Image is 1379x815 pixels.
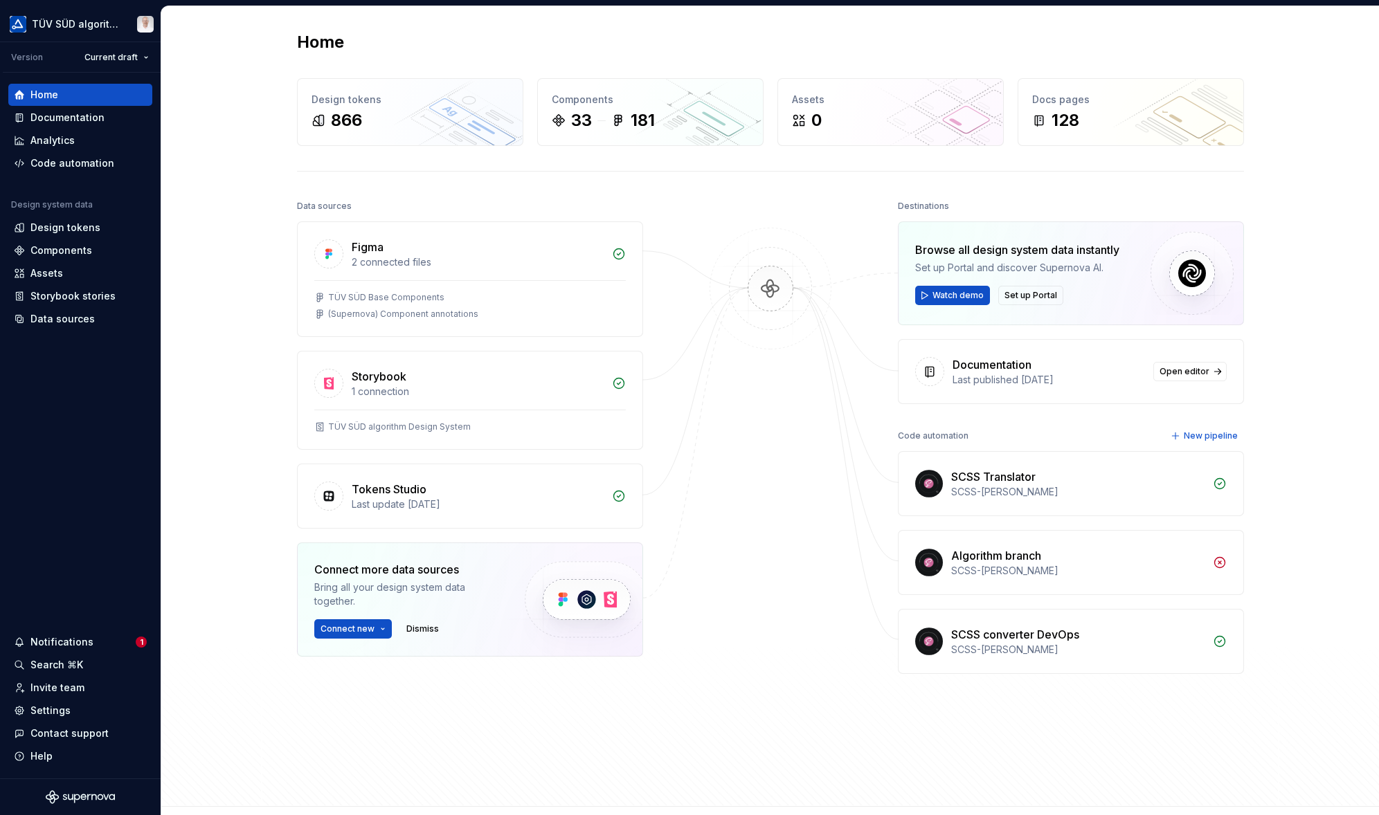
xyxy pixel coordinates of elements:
a: Components33181 [537,78,764,146]
div: Home [30,88,58,102]
a: Tokens StudioLast update [DATE] [297,464,643,529]
div: Documentation [30,111,105,125]
div: Documentation [953,356,1031,373]
div: Design tokens [312,93,509,107]
a: Data sources [8,308,152,330]
span: Open editor [1160,366,1209,377]
a: Components [8,239,152,262]
a: Invite team [8,677,152,699]
div: Version [11,52,43,63]
button: Help [8,745,152,767]
a: Design tokens866 [297,78,523,146]
a: Storybook stories [8,285,152,307]
div: Connect more data sources [314,561,501,578]
div: 866 [331,109,362,131]
button: TÜV SÜD algorithmMarco Schäfer [3,9,158,39]
div: 1 connection [352,385,604,399]
div: Last update [DATE] [352,497,604,511]
img: b580ff83-5aa9-44e3-bf1e-f2d94e587a2d.png [10,16,26,33]
div: Algorithm branch [951,547,1041,564]
div: Components [552,93,749,107]
div: Destinations [898,196,949,216]
div: Search ⌘K [30,658,83,672]
div: Docs pages [1032,93,1229,107]
div: Notifications [30,635,93,649]
div: 0 [811,109,822,131]
div: Figma [352,239,384,255]
div: TÜV SÜD Base Components [328,292,444,303]
img: Marco Schäfer [137,16,154,33]
div: TÜV SÜD algorithm [32,17,120,31]
div: 128 [1052,109,1079,131]
a: Settings [8,699,152,722]
div: Contact support [30,726,109,740]
a: Assets [8,262,152,284]
button: Contact support [8,722,152,744]
div: SCSS-[PERSON_NAME] [951,564,1205,578]
div: Storybook stories [30,289,116,303]
button: Connect new [314,619,392,639]
div: Bring all your design system data together. [314,580,501,608]
div: Analytics [30,134,75,147]
div: Tokens Studio [352,481,426,497]
div: SCSS converter DevOps [951,626,1079,643]
svg: Supernova Logo [46,790,115,804]
a: Docs pages128 [1018,78,1244,146]
div: SCSS-[PERSON_NAME] [951,643,1205,657]
div: 33 [571,109,592,131]
a: Assets0 [777,78,1004,146]
button: New pipeline [1166,426,1244,446]
div: Code automation [30,156,114,170]
a: Analytics [8,129,152,152]
span: Watch demo [932,290,984,301]
button: Watch demo [915,286,990,305]
div: Assets [792,93,989,107]
a: Open editor [1153,362,1227,381]
div: Storybook [352,368,406,385]
button: Current draft [78,48,155,67]
div: Browse all design system data instantly [915,241,1119,258]
div: Components [30,244,92,257]
span: Dismiss [406,623,439,634]
div: 2 connected files [352,255,604,269]
div: Data sources [30,312,95,326]
a: Documentation [8,107,152,129]
span: Connect new [321,623,375,634]
button: Notifications1 [8,631,152,653]
span: New pipeline [1184,430,1238,441]
a: Home [8,84,152,106]
div: SCSS-[PERSON_NAME] [951,485,1205,499]
div: Last published [DATE] [953,373,1145,387]
div: Design tokens [30,221,100,235]
a: Storybook1 connectionTÜV SÜD algorithm Design System [297,351,643,450]
div: Invite team [30,681,84,695]
button: Dismiss [400,619,445,639]
button: Search ⌘K [8,654,152,676]
a: Figma2 connected filesTÜV SÜD Base Components(Supernova) Component annotations [297,221,643,337]
h2: Home [297,31,344,53]
span: Current draft [84,52,138,63]
div: Code automation [898,426,968,446]
div: (Supernova) Component annotations [328,309,478,320]
div: SCSS Translator [951,468,1036,485]
div: Set up Portal and discover Supernova AI. [915,261,1119,275]
a: Code automation [8,152,152,174]
div: Assets [30,266,63,280]
div: Design system data [11,199,93,210]
div: Settings [30,704,71,717]
div: Data sources [297,196,352,216]
div: 181 [631,109,655,131]
div: TÜV SÜD algorithm Design System [328,421,471,432]
span: Set up Portal [1004,290,1057,301]
span: 1 [136,637,147,648]
button: Set up Portal [998,286,1063,305]
div: Help [30,749,53,763]
a: Design tokens [8,217,152,239]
